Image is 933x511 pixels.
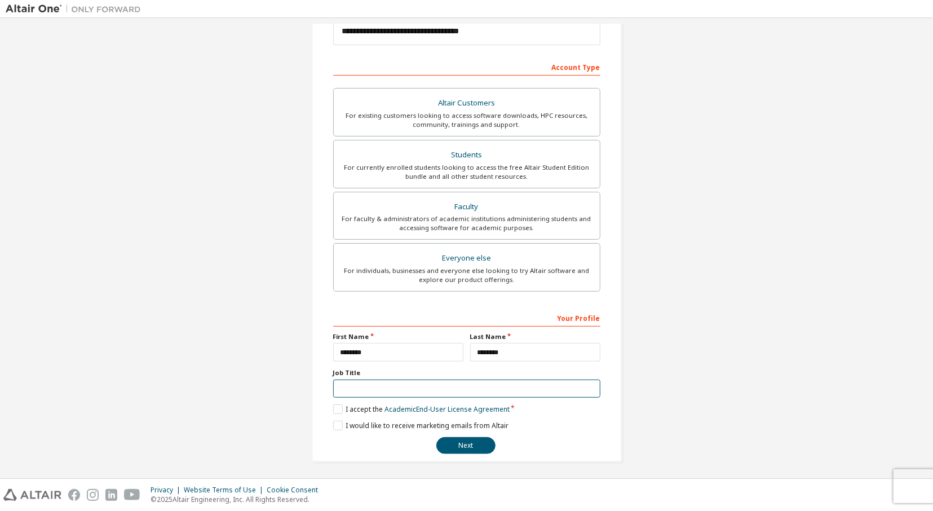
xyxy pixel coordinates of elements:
[333,421,508,430] label: I would like to receive marketing emails from Altair
[105,489,117,501] img: linkedin.svg
[68,489,80,501] img: facebook.svg
[341,199,593,215] div: Faculty
[151,495,325,504] p: © 2025 Altair Engineering, Inc. All Rights Reserved.
[341,266,593,284] div: For individuals, businesses and everyone else looking to try Altair software and explore our prod...
[3,489,61,501] img: altair_logo.svg
[341,214,593,232] div: For faculty & administrators of academic institutions administering students and accessing softwa...
[333,404,510,414] label: I accept the
[87,489,99,501] img: instagram.svg
[333,368,600,377] label: Job Title
[333,58,600,76] div: Account Type
[341,95,593,111] div: Altair Customers
[6,3,147,15] img: Altair One
[124,489,140,501] img: youtube.svg
[470,332,600,341] label: Last Name
[341,163,593,181] div: For currently enrolled students looking to access the free Altair Student Edition bundle and all ...
[341,147,593,163] div: Students
[151,486,184,495] div: Privacy
[267,486,325,495] div: Cookie Consent
[333,309,600,327] div: Your Profile
[184,486,267,495] div: Website Terms of Use
[384,404,510,414] a: Academic End-User License Agreement
[341,250,593,266] div: Everyone else
[436,437,496,454] button: Next
[333,332,463,341] label: First Name
[341,111,593,129] div: For existing customers looking to access software downloads, HPC resources, community, trainings ...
